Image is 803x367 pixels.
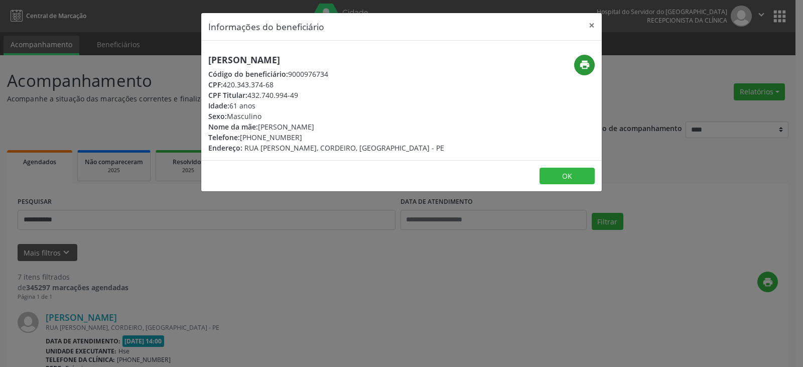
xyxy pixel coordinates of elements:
button: print [574,55,595,75]
span: CPF: [208,80,223,89]
div: 61 anos [208,100,444,111]
h5: [PERSON_NAME] [208,55,444,65]
span: Telefone: [208,133,240,142]
div: [PHONE_NUMBER] [208,132,444,143]
span: RUA [PERSON_NAME], CORDEIRO, [GEOGRAPHIC_DATA] - PE [244,143,444,153]
span: Nome da mãe: [208,122,258,132]
span: CPF Titular: [208,90,247,100]
span: Sexo: [208,111,227,121]
div: [PERSON_NAME] [208,121,444,132]
i: print [579,59,590,70]
span: Endereço: [208,143,242,153]
div: Masculino [208,111,444,121]
button: OK [540,168,595,185]
span: Idade: [208,101,229,110]
span: Código do beneficiário: [208,69,288,79]
div: 9000976734 [208,69,444,79]
div: 420.343.374-68 [208,79,444,90]
button: Close [582,13,602,38]
h5: Informações do beneficiário [208,20,324,33]
div: 432.740.994-49 [208,90,444,100]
